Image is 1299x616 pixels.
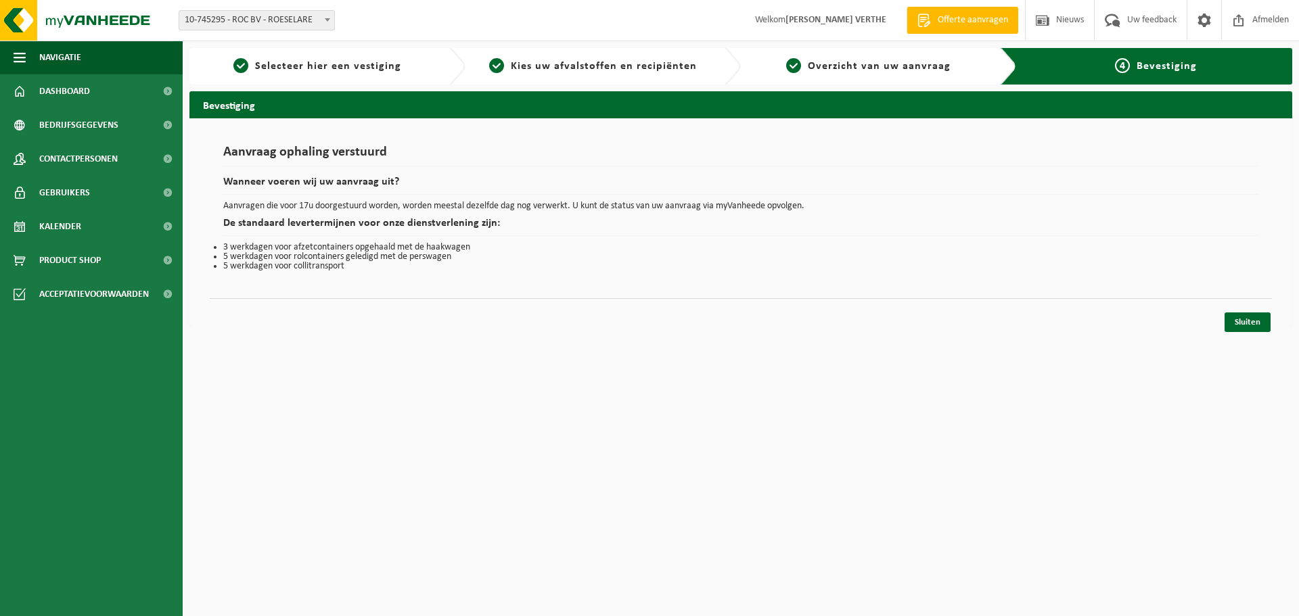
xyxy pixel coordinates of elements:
[179,10,335,30] span: 10-745295 - ROC BV - ROESELARE
[223,202,1258,211] p: Aanvragen die voor 17u doorgestuurd worden, worden meestal dezelfde dag nog verwerkt. U kunt de s...
[39,41,81,74] span: Navigatie
[808,61,951,72] span: Overzicht van uw aanvraag
[39,142,118,176] span: Contactpersonen
[39,243,101,277] span: Product Shop
[39,277,149,311] span: Acceptatievoorwaarden
[511,61,697,72] span: Kies uw afvalstoffen en recipiënten
[907,7,1018,34] a: Offerte aanvragen
[1137,61,1197,72] span: Bevestiging
[255,61,401,72] span: Selecteer hier een vestiging
[223,252,1258,262] li: 5 werkdagen voor rolcontainers geledigd met de perswagen
[39,74,90,108] span: Dashboard
[223,218,1258,236] h2: De standaard levertermijnen voor onze dienstverlening zijn:
[786,58,801,73] span: 3
[223,145,1258,166] h1: Aanvraag ophaling verstuurd
[934,14,1011,27] span: Offerte aanvragen
[223,176,1258,195] h2: Wanneer voeren wij uw aanvraag uit?
[223,243,1258,252] li: 3 werkdagen voor afzetcontainers opgehaald met de haakwagen
[1115,58,1130,73] span: 4
[489,58,504,73] span: 2
[39,210,81,243] span: Kalender
[189,91,1292,118] h2: Bevestiging
[39,108,118,142] span: Bedrijfsgegevens
[39,176,90,210] span: Gebruikers
[1225,312,1271,332] a: Sluiten
[223,262,1258,271] li: 5 werkdagen voor collitransport
[179,11,334,30] span: 10-745295 - ROC BV - ROESELARE
[472,58,714,74] a: 2Kies uw afvalstoffen en recipiënten
[233,58,248,73] span: 1
[196,58,438,74] a: 1Selecteer hier een vestiging
[748,58,990,74] a: 3Overzicht van uw aanvraag
[785,15,886,25] strong: [PERSON_NAME] VERTHE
